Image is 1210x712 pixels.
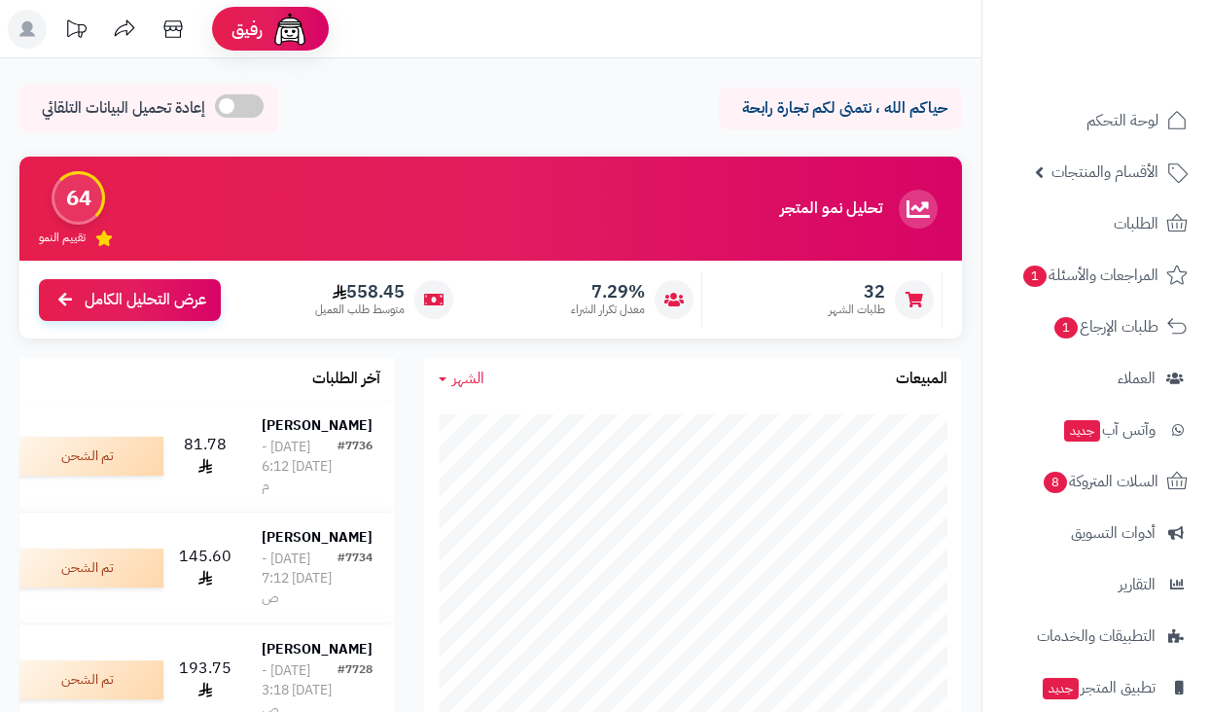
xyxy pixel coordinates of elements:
div: [DATE] - [DATE] 6:12 م [262,438,338,496]
span: طلبات الشهر [829,302,885,318]
a: تطبيق المتجرجديد [994,664,1198,711]
span: تقييم النمو [39,230,86,246]
a: لوحة التحكم [994,97,1198,144]
p: حياكم الله ، نتمنى لكم تجارة رابحة [733,97,947,120]
span: 32 [829,281,885,303]
div: #7736 [338,438,373,496]
div: تم الشحن [8,660,163,699]
span: طلبات الإرجاع [1052,313,1158,340]
img: logo-2.png [1078,15,1192,55]
strong: [PERSON_NAME] [262,527,373,548]
h3: آخر الطلبات [312,371,380,388]
span: الطلبات [1114,210,1158,237]
span: جديد [1043,678,1079,699]
strong: [PERSON_NAME] [262,415,373,436]
div: #7734 [338,550,373,608]
a: أدوات التسويق [994,510,1198,556]
div: تم الشحن [8,437,163,476]
a: وآتس آبجديد [994,407,1198,453]
span: 1 [1053,316,1079,339]
a: السلات المتروكة8 [994,458,1198,505]
span: أدوات التسويق [1071,519,1156,547]
strong: [PERSON_NAME] [262,639,373,659]
span: العملاء [1118,365,1156,392]
span: وآتس آب [1062,416,1156,444]
a: طلبات الإرجاع1 [994,303,1198,350]
a: الشهر [439,368,484,390]
span: الأقسام والمنتجات [1051,159,1158,186]
img: ai-face.png [270,10,309,49]
span: 1 [1022,265,1048,288]
span: رفيق [231,18,263,41]
td: 81.78 [171,401,239,512]
a: التقارير [994,561,1198,608]
a: الطلبات [994,200,1198,247]
a: المراجعات والأسئلة1 [994,252,1198,299]
span: لوحة التحكم [1086,107,1158,134]
div: [DATE] - [DATE] 7:12 ص [262,550,338,608]
a: عرض التحليل الكامل [39,279,221,321]
span: معدل تكرار الشراء [571,302,645,318]
span: الشهر [452,367,484,390]
span: التقارير [1119,571,1156,598]
span: جديد [1064,420,1100,442]
span: عرض التحليل الكامل [85,289,206,311]
span: متوسط طلب العميل [315,302,405,318]
span: 558.45 [315,281,405,303]
a: العملاء [994,355,1198,402]
a: تحديثات المنصة [52,10,100,53]
div: تم الشحن [8,549,163,587]
a: التطبيقات والخدمات [994,613,1198,659]
span: إعادة تحميل البيانات التلقائي [42,97,205,120]
span: السلات المتروكة [1042,468,1158,495]
h3: المبيعات [896,371,947,388]
span: التطبيقات والخدمات [1037,623,1156,650]
span: 7.29% [571,281,645,303]
span: 8 [1043,471,1068,494]
span: المراجعات والأسئلة [1021,262,1158,289]
h3: تحليل نمو المتجر [780,200,882,218]
span: تطبيق المتجر [1041,674,1156,701]
td: 145.60 [171,513,239,623]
